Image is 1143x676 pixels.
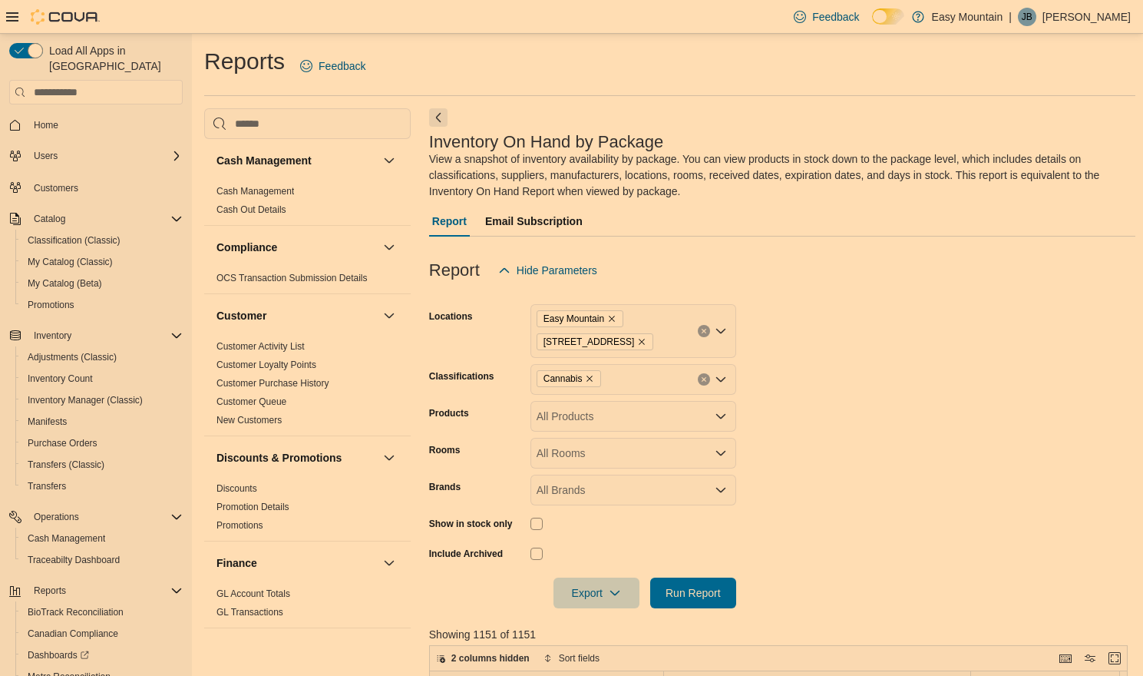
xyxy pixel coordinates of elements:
div: Finance [204,585,411,628]
span: Customers [28,177,183,197]
span: Transfers (Classic) [21,456,183,474]
span: Promotions [21,296,183,314]
span: Customers [34,182,78,194]
span: Cannabis [537,370,602,387]
a: My Catalog (Classic) [21,253,119,271]
button: Operations [3,506,189,528]
a: GL Transactions [216,607,283,618]
button: Open list of options [715,447,727,459]
a: Inventory Count [21,369,99,388]
a: Customer Activity List [216,341,305,352]
span: Inventory Count [28,373,93,385]
span: 2 columns hidden [451,652,530,664]
span: Inventory [34,330,71,342]
span: OCS Transaction Submission Details [216,272,368,284]
span: Customer Activity List [216,340,305,353]
h3: Discounts & Promotions [216,450,342,466]
button: Manifests [15,411,189,432]
a: Cash Management [21,529,111,548]
span: Traceabilty Dashboard [21,551,183,569]
span: Canadian Compliance [28,628,118,640]
a: New Customers [216,415,282,426]
button: Customer [216,308,377,323]
a: Promotions [216,520,263,531]
button: Adjustments (Classic) [15,346,189,368]
a: BioTrack Reconciliation [21,603,130,621]
button: Inventory Manager (Classic) [15,389,189,411]
label: Rooms [429,444,461,456]
span: Catalog [34,213,65,225]
button: BioTrack Reconciliation [15,601,189,623]
span: Inventory [28,326,183,345]
button: 2 columns hidden [430,649,536,668]
a: Customer Loyalty Points [216,360,316,370]
button: Clear input [698,373,710,386]
span: Purchase Orders [28,437,97,449]
span: Easy Mountain [543,311,604,326]
span: Cash Management [21,529,183,548]
a: Feedback [788,2,865,32]
button: Promotions [15,294,189,316]
button: Open list of options [715,484,727,496]
span: Promotions [216,519,263,532]
span: Hide Parameters [517,263,597,278]
button: Display options [1081,649,1099,668]
span: Export [563,578,630,608]
a: Dashboards [21,646,95,664]
h3: Report [429,261,480,280]
span: Classification (Classic) [28,234,121,247]
button: Remove Cannabis from selection in this group [585,374,594,383]
span: Inventory Manager (Classic) [28,394,143,406]
button: Next [429,108,448,127]
span: Email Subscription [485,206,583,237]
span: Transfers [21,477,183,495]
a: Customer Queue [216,396,286,407]
span: Adjustments (Classic) [28,351,117,363]
label: Show in stock only [429,518,513,530]
h3: Cash Management [216,153,312,168]
div: Jesse Bello [1018,8,1036,26]
a: Classification (Classic) [21,231,127,250]
span: Inventory Manager (Classic) [21,391,183,409]
button: Remove Easy Mountain from selection in this group [607,314,616,323]
button: Run Report [650,578,736,608]
button: Finance [216,555,377,571]
button: Customer [380,307,398,325]
a: Discounts [216,483,257,494]
a: Customer Purchase History [216,378,329,389]
a: Traceabilty Dashboard [21,551,126,569]
a: My Catalog (Beta) [21,274,108,293]
a: Cash Management [216,186,294,197]
h3: Compliance [216,240,277,255]
h3: Finance [216,555,257,571]
h3: Customer [216,308,266,323]
button: My Catalog (Beta) [15,273,189,294]
button: Inventory [380,641,398,659]
p: Easy Mountain [932,8,1003,26]
span: Dashboards [21,646,183,664]
a: Dashboards [15,645,189,666]
img: Cova [31,9,100,25]
a: Home [28,116,64,134]
span: 7827 W Farm Rd 174 Republic Mo 65738 [537,333,654,350]
button: Remove 7827 W Farm Rd 174 Republic Mo 65738 from selection in this group [637,337,646,346]
a: OCS Transaction Submission Details [216,273,368,283]
span: Customer Queue [216,396,286,408]
span: Cannabis [543,371,583,386]
button: Cash Management [216,153,377,168]
span: Customer Purchase History [216,377,329,389]
p: [PERSON_NAME] [1042,8,1131,26]
span: BioTrack Reconciliation [21,603,183,621]
a: Customers [28,179,84,197]
button: Export [553,578,639,608]
h3: Inventory On Hand by Package [429,133,664,151]
button: Open list of options [715,373,727,386]
button: Classification (Classic) [15,230,189,251]
span: Reports [28,582,183,600]
span: Report [432,206,467,237]
button: Users [3,145,189,167]
span: Manifests [28,416,67,428]
a: Adjustments (Classic) [21,348,123,366]
div: View a snapshot of inventory availability by package. You can view products in stock down to the ... [429,151,1128,200]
